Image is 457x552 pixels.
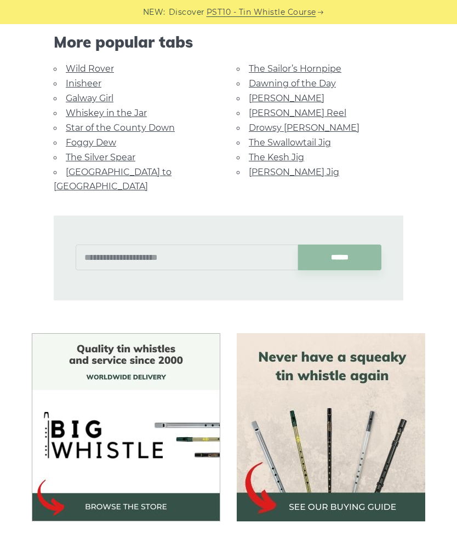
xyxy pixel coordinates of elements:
a: The Swallowtail Jig [249,137,331,148]
a: Inisheer [66,78,101,89]
a: The Sailor’s Hornpipe [249,63,341,74]
a: Wild Rover [66,63,114,74]
a: Star of the County Down [66,123,175,133]
img: BigWhistle Tin Whistle Store [32,333,220,521]
a: [PERSON_NAME] [249,93,324,103]
a: The Silver Spear [66,152,135,162]
a: Whiskey in the Jar [66,108,147,118]
span: NEW: [143,6,165,19]
a: [PERSON_NAME] Reel [249,108,346,118]
img: tin whistle buying guide [237,333,425,521]
a: Foggy Dew [66,137,116,148]
a: Drowsy [PERSON_NAME] [249,123,359,133]
span: Discover [169,6,205,19]
a: Galway Girl [66,93,113,103]
a: PST10 - Tin Whistle Course [207,6,316,19]
a: [PERSON_NAME] Jig [249,167,339,177]
a: The Kesh Jig [249,152,304,162]
a: [GEOGRAPHIC_DATA] to [GEOGRAPHIC_DATA] [54,167,172,191]
span: More popular tabs [54,33,403,51]
a: Dawning of the Day [249,78,336,89]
